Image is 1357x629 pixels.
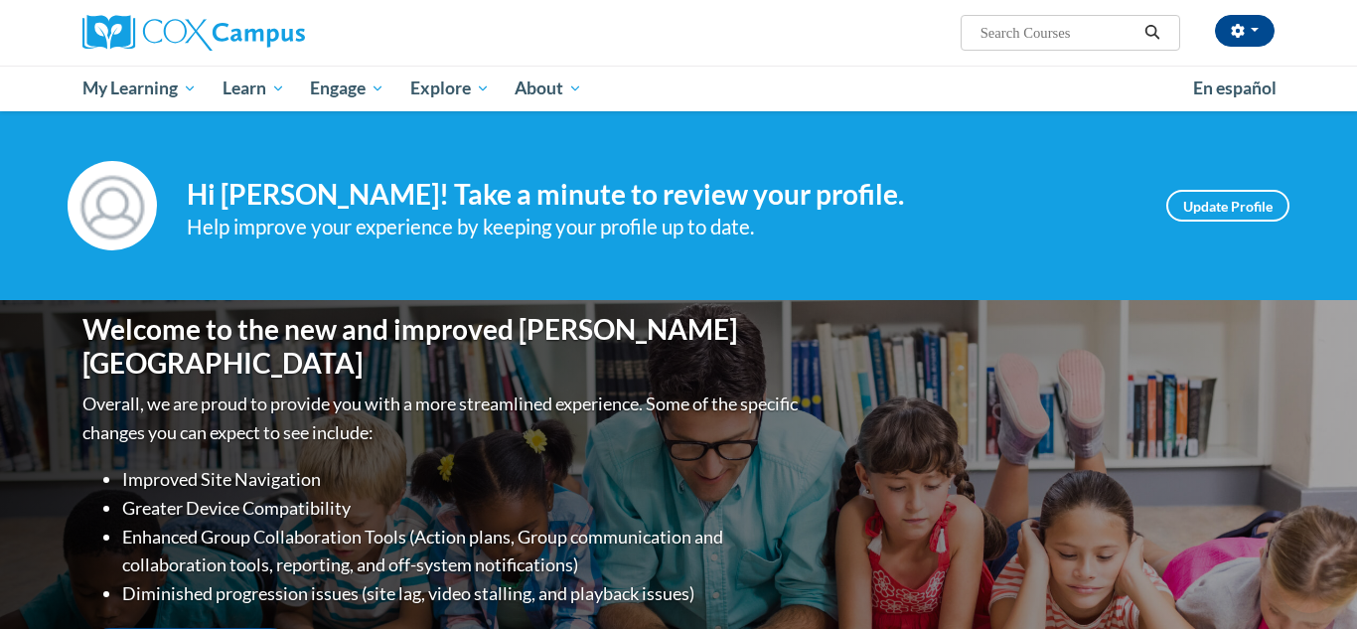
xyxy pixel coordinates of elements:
span: My Learning [82,77,197,100]
a: My Learning [70,66,210,111]
a: Engage [297,66,397,111]
h1: Welcome to the new and improved [PERSON_NAME][GEOGRAPHIC_DATA] [82,313,803,380]
li: Enhanced Group Collaboration Tools (Action plans, Group communication and collaboration tools, re... [122,523,803,580]
li: Diminished progression issues (site lag, video stalling, and playback issues) [122,579,803,608]
span: En español [1193,78,1277,98]
button: Search [1137,21,1167,45]
h4: Hi [PERSON_NAME]! Take a minute to review your profile. [187,178,1136,212]
span: Engage [310,77,384,100]
span: About [515,77,582,100]
a: Cox Campus [82,15,460,51]
input: Search Courses [979,21,1137,45]
img: Profile Image [68,161,157,250]
button: Account Settings [1215,15,1275,47]
li: Improved Site Navigation [122,465,803,494]
a: En español [1180,68,1289,109]
a: Learn [210,66,298,111]
span: Explore [410,77,490,100]
iframe: Button to launch messaging window [1278,550,1341,613]
div: Help improve your experience by keeping your profile up to date. [187,211,1136,243]
a: Update Profile [1166,190,1289,222]
div: Main menu [53,66,1304,111]
a: Explore [397,66,503,111]
p: Overall, we are proud to provide you with a more streamlined experience. Some of the specific cha... [82,390,803,447]
a: About [503,66,596,111]
li: Greater Device Compatibility [122,494,803,523]
span: Learn [223,77,285,100]
img: Cox Campus [82,15,305,51]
